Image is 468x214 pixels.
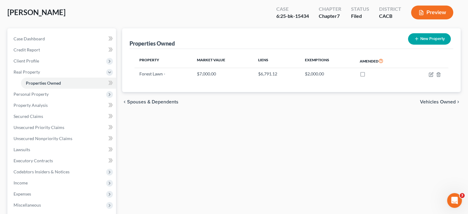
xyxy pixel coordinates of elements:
td: Forest Lawn - [134,68,192,80]
span: Client Profile [14,58,39,63]
span: Secured Claims [14,114,43,119]
iframe: Intercom live chat [447,193,462,208]
span: Unsecured Priority Claims [14,125,64,130]
span: 7 [337,13,340,19]
th: Liens [253,54,300,68]
button: Vehicles Owned chevron_right [420,99,461,104]
span: Lawsuits [14,147,30,152]
a: Lawsuits [9,144,116,155]
span: Properties Owned [26,80,61,86]
span: Credit Report [14,47,40,52]
span: 3 [460,193,465,198]
a: Secured Claims [9,111,116,122]
a: Executory Contracts [9,155,116,166]
div: Chapter [319,13,341,20]
span: Property Analysis [14,103,48,108]
span: Income [14,180,28,185]
td: $2,000.00 [300,68,355,80]
span: Unsecured Nonpriority Claims [14,136,72,141]
th: Property [134,54,192,68]
span: Codebtors Insiders & Notices [14,169,70,174]
a: Unsecured Nonpriority Claims [9,133,116,144]
a: Case Dashboard [9,33,116,44]
i: chevron_left [122,99,127,104]
span: Vehicles Owned [420,99,456,104]
button: chevron_left Spouses & Dependents [122,99,178,104]
span: Real Property [14,69,40,75]
th: Market Value [192,54,253,68]
span: Miscellaneous [14,202,41,208]
div: Chapter [319,6,341,13]
a: Properties Owned [21,78,116,89]
button: New Property [408,33,451,45]
div: CACB [379,13,401,20]
th: Exemptions [300,54,355,68]
div: Properties Owned [130,40,175,47]
td: $6,791.12 [253,68,300,80]
button: Preview [411,6,453,19]
span: Personal Property [14,91,49,97]
div: District [379,6,401,13]
span: Executory Contracts [14,158,53,163]
td: $7,000.00 [192,68,253,80]
i: chevron_right [456,99,461,104]
span: Case Dashboard [14,36,45,41]
div: Status [351,6,369,13]
a: Property Analysis [9,100,116,111]
span: Expenses [14,191,31,196]
div: 6:25-bk-15434 [276,13,309,20]
span: [PERSON_NAME] [7,8,66,17]
a: Credit Report [9,44,116,55]
span: Spouses & Dependents [127,99,178,104]
a: Unsecured Priority Claims [9,122,116,133]
th: Amended [355,54,409,68]
div: Case [276,6,309,13]
div: Filed [351,13,369,20]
